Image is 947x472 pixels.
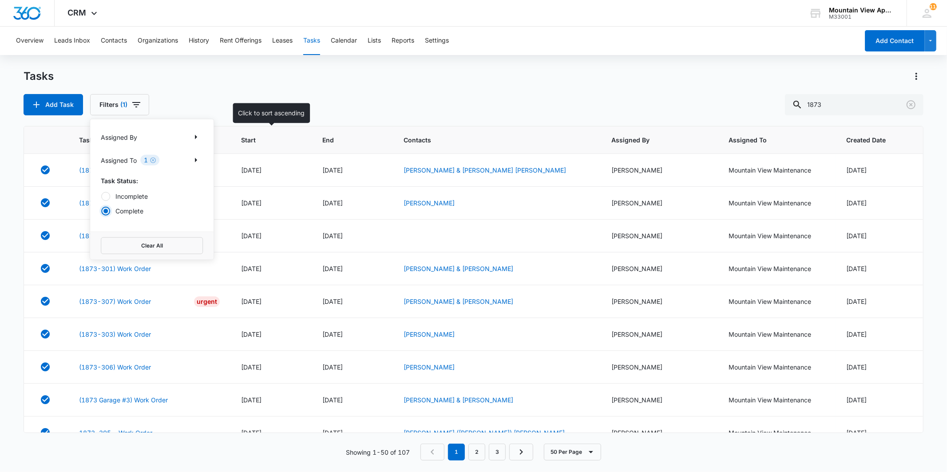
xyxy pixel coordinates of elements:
[729,135,812,145] span: Assigned To
[404,330,455,338] a: [PERSON_NAME]
[846,298,867,305] span: [DATE]
[68,8,87,17] span: CRM
[101,155,137,165] p: Assigned To
[16,27,44,55] button: Overview
[79,231,166,240] a: (1873-305) W/D Work Order
[79,395,168,405] a: (1873 Garage #3) Work Order
[322,135,369,145] span: End
[241,265,262,272] span: [DATE]
[322,363,343,371] span: [DATE]
[829,14,894,20] div: account id
[829,7,894,14] div: account name
[79,264,151,273] a: (1873-301) Work Order
[346,448,410,457] p: Showing 1-50 of 107
[272,27,293,55] button: Leases
[404,298,513,305] a: [PERSON_NAME] & [PERSON_NAME]
[150,157,156,163] button: Clear
[101,132,137,142] p: Assigned By
[930,3,937,10] div: notifications count
[101,237,203,254] button: Clear All
[79,198,166,208] a: (1873-305) W/D Work Order
[729,264,824,273] div: Mountain View Maintenance
[846,199,867,207] span: [DATE]
[404,363,455,371] a: [PERSON_NAME]
[729,362,824,372] div: Mountain View Maintenance
[241,363,262,371] span: [DATE]
[24,94,83,115] button: Add Task
[611,330,707,339] div: [PERSON_NAME]
[24,70,54,83] h1: Tasks
[241,199,262,207] span: [DATE]
[611,264,707,273] div: [PERSON_NAME]
[846,265,867,272] span: [DATE]
[241,330,262,338] span: [DATE]
[241,396,262,404] span: [DATE]
[331,27,357,55] button: Calendar
[729,330,824,339] div: Mountain View Maintenance
[79,165,151,175] a: (1873-301) Work Order
[785,94,923,115] input: Search Tasks
[322,396,343,404] span: [DATE]
[865,30,925,51] button: Add Contact
[79,135,207,145] span: Task
[194,296,220,307] div: Urgent
[140,155,159,165] div: 1
[322,429,343,437] span: [DATE]
[79,362,151,372] a: (1873-306) Work Order
[322,265,343,272] span: [DATE]
[611,395,707,405] div: [PERSON_NAME]
[611,135,694,145] span: Assigned By
[90,94,149,115] button: Filters(1)
[846,166,867,174] span: [DATE]
[79,428,152,437] a: 1873-305 - Work Order
[846,363,867,371] span: [DATE]
[241,135,288,145] span: Start
[303,27,320,55] button: Tasks
[322,199,343,207] span: [DATE]
[189,130,203,144] button: Show Assigned By filters
[611,362,707,372] div: [PERSON_NAME]
[909,69,923,83] button: Actions
[846,135,896,145] span: Created Date
[404,166,566,174] a: [PERSON_NAME] & [PERSON_NAME] [PERSON_NAME]
[930,3,937,10] span: 112
[79,330,151,339] a: (1873-303) Work Order
[392,27,414,55] button: Reports
[368,27,381,55] button: Lists
[241,298,262,305] span: [DATE]
[79,297,151,306] a: (1873-307) Work Order
[846,429,867,437] span: [DATE]
[729,428,824,437] div: Mountain View Maintenance
[611,231,707,240] div: [PERSON_NAME]
[448,444,465,460] em: 1
[611,198,707,208] div: [PERSON_NAME]
[729,231,824,240] div: Mountain View Maintenance
[611,428,707,437] div: [PERSON_NAME]
[404,396,513,404] a: [PERSON_NAME] & [PERSON_NAME]
[404,429,565,437] a: [PERSON_NAME] ([PERSON_NAME]) [PERSON_NAME]
[241,429,262,437] span: [DATE]
[468,444,485,460] a: Page 2
[241,166,262,174] span: [DATE]
[611,297,707,306] div: [PERSON_NAME]
[220,27,262,55] button: Rent Offerings
[322,298,343,305] span: [DATE]
[904,98,918,112] button: Clear
[322,166,343,174] span: [DATE]
[54,27,90,55] button: Leads Inbox
[241,232,262,240] span: [DATE]
[611,165,707,175] div: [PERSON_NAME]
[322,330,343,338] span: [DATE]
[101,206,203,216] label: Complete
[846,330,867,338] span: [DATE]
[189,153,203,167] button: Show Assigned To filters
[509,444,533,460] a: Next Page
[138,27,178,55] button: Organizations
[729,165,824,175] div: Mountain View Maintenance
[101,176,203,185] p: Task Status:
[189,27,209,55] button: History
[404,199,455,207] a: [PERSON_NAME]
[420,444,533,460] nav: Pagination
[233,103,310,123] div: Click to sort ascending
[846,232,867,240] span: [DATE]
